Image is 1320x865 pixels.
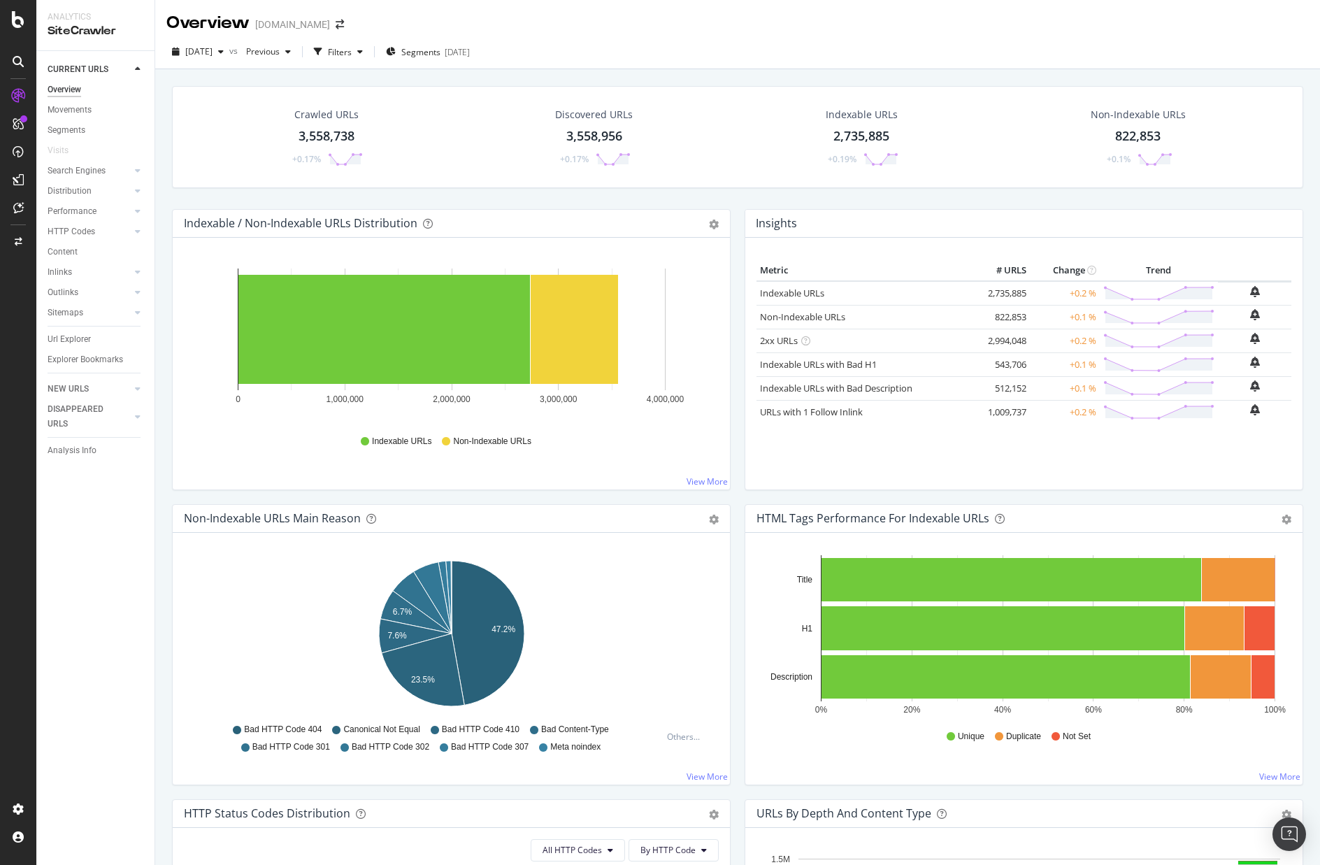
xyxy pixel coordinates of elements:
div: +0.1% [1107,153,1131,165]
div: +0.19% [828,153,856,165]
div: Movements [48,103,92,117]
div: Search Engines [48,164,106,178]
div: bell-plus [1250,357,1260,368]
div: Analytics [48,11,143,23]
svg: A chart. [184,555,719,717]
span: 2025 Sep. 24th [185,45,213,57]
div: HTML Tags Performance for Indexable URLs [756,511,989,525]
div: [DOMAIN_NAME] [255,17,330,31]
text: 20% [903,705,920,715]
text: 23.5% [411,675,435,685]
text: 0 [236,394,241,404]
text: 1.5M [771,855,790,864]
span: Meta noindex [550,741,601,753]
div: URLs by Depth and Content Type [756,806,931,820]
div: bell-plus [1250,380,1260,392]
div: SiteCrawler [48,23,143,39]
div: arrow-right-arrow-left [336,20,344,29]
div: bell-plus [1250,333,1260,344]
a: CURRENT URLS [48,62,131,77]
span: Non-Indexable URLs [453,436,531,448]
div: CURRENT URLS [48,62,108,77]
text: 60% [1085,705,1102,715]
text: 47.2% [492,624,515,634]
div: Indexable / Non-Indexable URLs Distribution [184,216,417,230]
div: 3,558,956 [566,127,622,145]
td: 1,009,737 [974,400,1030,424]
text: 2,000,000 [433,394,471,404]
a: 2xx URLs [760,334,798,347]
span: Bad Content-Type [541,724,609,736]
div: Performance [48,204,96,219]
a: Indexable URLs with Bad H1 [760,358,877,371]
a: DISAPPEARED URLS [48,402,131,431]
th: Metric [756,260,974,281]
span: Bad HTTP Code 404 [244,724,322,736]
a: Analysis Info [48,443,145,458]
span: Previous [241,45,280,57]
a: Inlinks [48,265,131,280]
span: Unique [958,731,984,743]
div: Analysis Info [48,443,96,458]
div: Overview [48,83,81,97]
td: +0.1 % [1030,305,1100,329]
a: Movements [48,103,145,117]
th: Trend [1100,260,1218,281]
div: Filters [328,46,352,58]
a: Indexable URLs [760,287,824,299]
button: Segments[DATE] [380,41,475,63]
a: Sitemaps [48,306,131,320]
div: Non-Indexable URLs Main Reason [184,511,361,525]
div: A chart. [756,555,1291,717]
div: Content [48,245,78,259]
div: 3,558,738 [299,127,354,145]
div: 822,853 [1115,127,1161,145]
div: Others... [667,731,706,743]
div: Indexable URLs [826,108,898,122]
span: Bad HTTP Code 307 [451,741,529,753]
div: Non-Indexable URLs [1091,108,1186,122]
a: View More [687,771,728,782]
th: # URLS [974,260,1030,281]
a: Outlinks [48,285,131,300]
a: Non-Indexable URLs [760,310,845,323]
div: A chart. [184,260,719,422]
td: +0.1 % [1030,352,1100,376]
span: All HTTP Codes [543,844,602,856]
a: Explorer Bookmarks [48,352,145,367]
div: +0.17% [560,153,589,165]
text: Title [797,575,813,585]
div: Inlinks [48,265,72,280]
div: Sitemaps [48,306,83,320]
text: 6.7% [393,607,412,617]
td: +0.2 % [1030,329,1100,352]
div: HTTP Codes [48,224,95,239]
span: Canonical Not Equal [343,724,419,736]
text: 40% [994,705,1011,715]
div: [DATE] [445,46,470,58]
button: All HTTP Codes [531,839,625,862]
div: bell-plus [1250,286,1260,297]
td: +0.2 % [1030,400,1100,424]
span: Indexable URLs [372,436,431,448]
span: Bad HTTP Code 410 [442,724,519,736]
a: View More [1259,771,1300,782]
span: Bad HTTP Code 301 [252,741,330,753]
td: 2,994,048 [974,329,1030,352]
td: 512,152 [974,376,1030,400]
button: By HTTP Code [629,839,719,862]
div: Explorer Bookmarks [48,352,123,367]
div: +0.17% [292,153,321,165]
td: 822,853 [974,305,1030,329]
span: Segments [401,46,440,58]
div: gear [709,515,719,524]
h4: Insights [756,214,797,233]
a: Indexable URLs with Bad Description [760,382,912,394]
a: Distribution [48,184,131,199]
div: gear [709,810,719,820]
div: Distribution [48,184,92,199]
td: +0.1 % [1030,376,1100,400]
button: Previous [241,41,296,63]
div: gear [1282,515,1291,524]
